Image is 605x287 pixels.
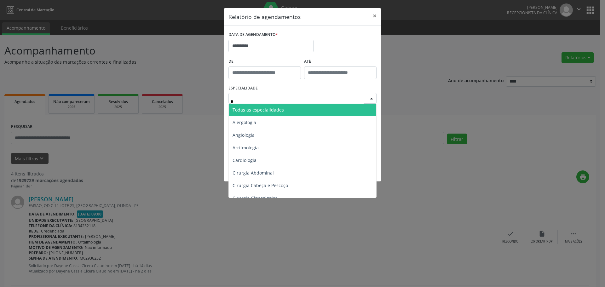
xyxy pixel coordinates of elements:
span: Cirurgia Cabeça e Pescoço [233,182,288,188]
button: Close [368,8,381,24]
span: Cardiologia [233,157,256,163]
label: ATÉ [304,57,377,66]
label: DATA DE AGENDAMENTO [228,30,278,40]
span: Angiologia [233,132,255,138]
h5: Relatório de agendamentos [228,13,301,21]
label: De [228,57,301,66]
span: Todas as especialidades [233,107,284,113]
label: ESPECIALIDADE [228,83,258,93]
span: Cirurgia Ginecologica [233,195,278,201]
span: Alergologia [233,119,256,125]
span: Arritmologia [233,145,259,151]
span: Cirurgia Abdominal [233,170,274,176]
